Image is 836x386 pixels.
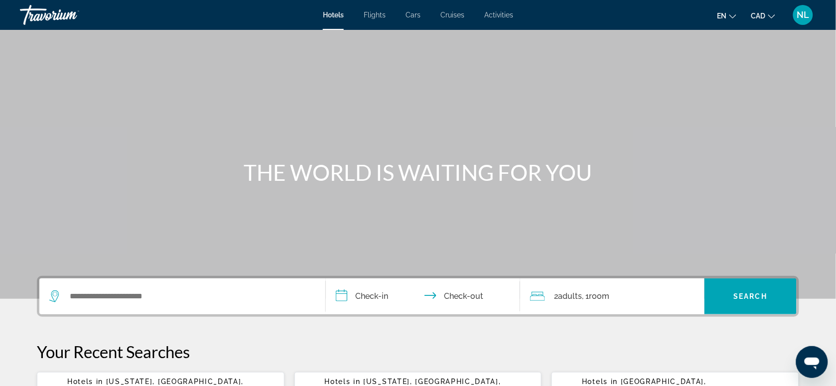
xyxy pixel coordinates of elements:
[406,11,420,19] a: Cars
[440,11,464,19] a: Cruises
[717,12,727,20] span: en
[558,291,582,301] span: Adults
[37,342,799,362] p: Your Recent Searches
[796,346,828,378] iframe: Button to launch messaging window
[734,292,768,300] span: Search
[364,11,386,19] a: Flights
[797,10,810,20] span: NL
[231,159,605,185] h1: THE WORLD IS WAITING FOR YOU
[582,378,618,386] span: Hotels in
[67,378,103,386] span: Hotels in
[751,12,766,20] span: CAD
[20,2,120,28] a: Travorium
[484,11,513,19] a: Activities
[39,278,797,314] div: Search widget
[582,289,610,303] span: , 1
[717,8,736,23] button: Change language
[554,289,582,303] span: 2
[751,8,775,23] button: Change currency
[323,11,344,19] a: Hotels
[790,4,816,25] button: User Menu
[520,278,704,314] button: Travelers: 2 adults, 0 children
[589,291,610,301] span: Room
[326,278,520,314] button: Check in and out dates
[325,378,361,386] span: Hotels in
[704,278,797,314] button: Search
